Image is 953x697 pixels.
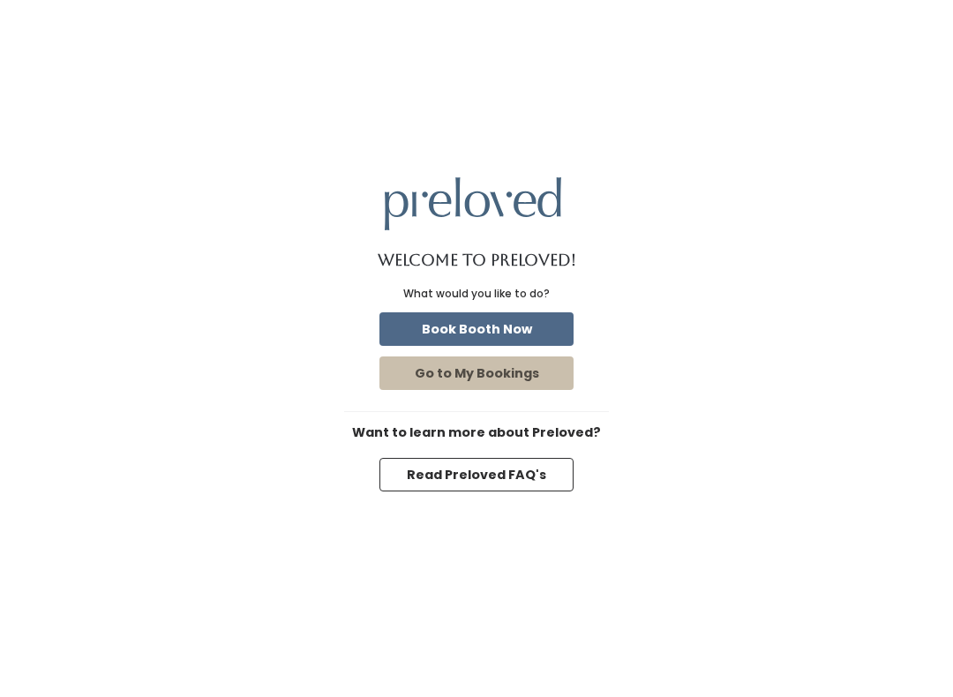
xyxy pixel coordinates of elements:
button: Book Booth Now [379,312,574,346]
h1: Welcome to Preloved! [378,251,576,269]
img: preloved logo [385,177,561,229]
h6: Want to learn more about Preloved? [344,426,609,440]
button: Go to My Bookings [379,356,574,390]
a: Go to My Bookings [376,353,577,393]
div: What would you like to do? [403,286,550,302]
button: Read Preloved FAQ's [379,458,574,491]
